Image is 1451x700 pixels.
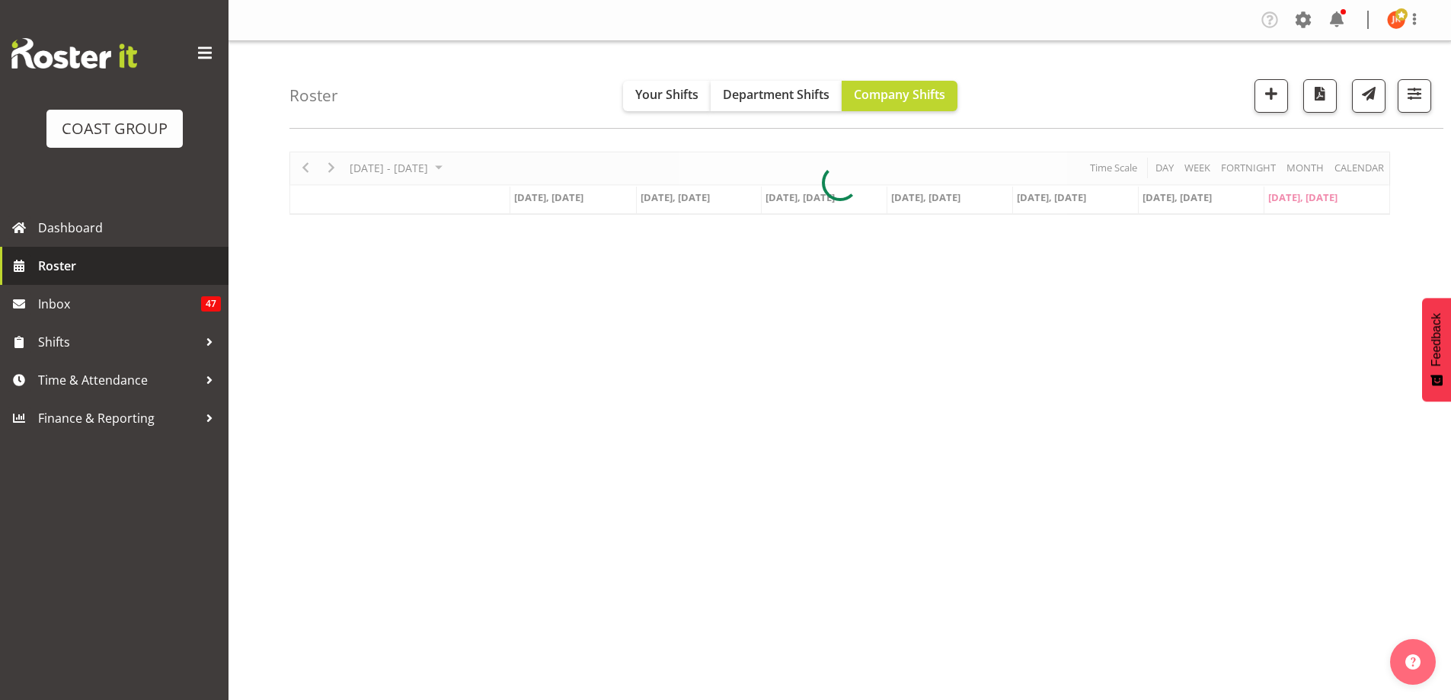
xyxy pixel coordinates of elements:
[1405,654,1421,670] img: help-xxl-2.png
[62,117,168,140] div: COAST GROUP
[201,296,221,312] span: 47
[1422,298,1451,401] button: Feedback - Show survey
[854,86,945,103] span: Company Shifts
[842,81,957,111] button: Company Shifts
[38,216,221,239] span: Dashboard
[38,254,221,277] span: Roster
[711,81,842,111] button: Department Shifts
[38,407,198,430] span: Finance & Reporting
[1387,11,1405,29] img: joe-kalantakusuwan-kalantakusuwan8781.jpg
[38,369,198,392] span: Time & Attendance
[723,86,829,103] span: Department Shifts
[1254,79,1288,113] button: Add a new shift
[623,81,711,111] button: Your Shifts
[38,331,198,353] span: Shifts
[11,38,137,69] img: Rosterit website logo
[289,87,338,104] h4: Roster
[1398,79,1431,113] button: Filter Shifts
[38,292,201,315] span: Inbox
[1352,79,1385,113] button: Send a list of all shifts for the selected filtered period to all rostered employees.
[1303,79,1337,113] button: Download a PDF of the roster according to the set date range.
[635,86,698,103] span: Your Shifts
[1430,313,1443,366] span: Feedback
